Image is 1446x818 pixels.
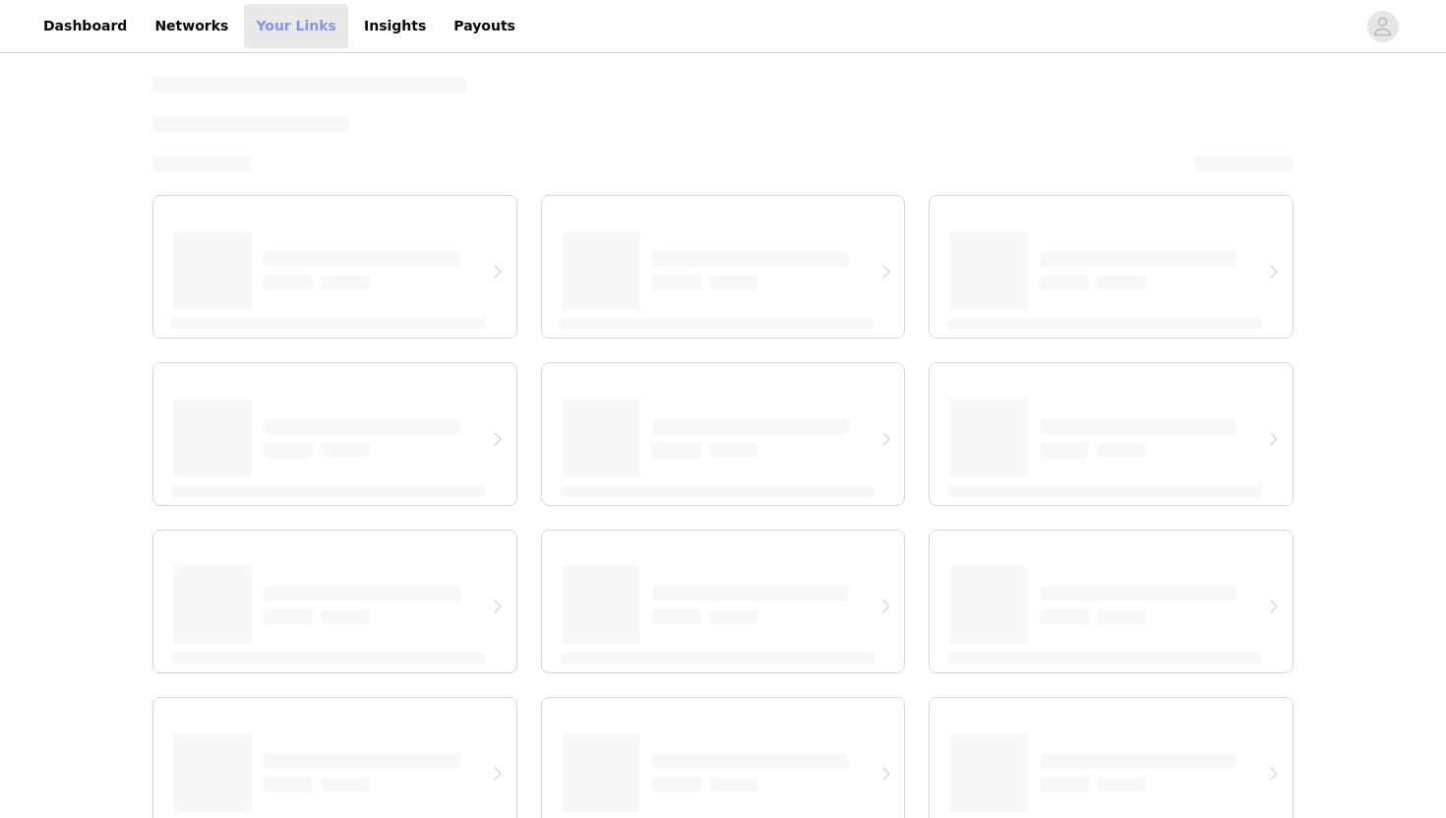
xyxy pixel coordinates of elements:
[244,4,348,48] a: Your Links
[143,4,240,48] a: Networks
[31,4,139,48] a: Dashboard
[1373,11,1392,42] div: avatar
[352,4,438,48] a: Insights
[442,4,527,48] a: Payouts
